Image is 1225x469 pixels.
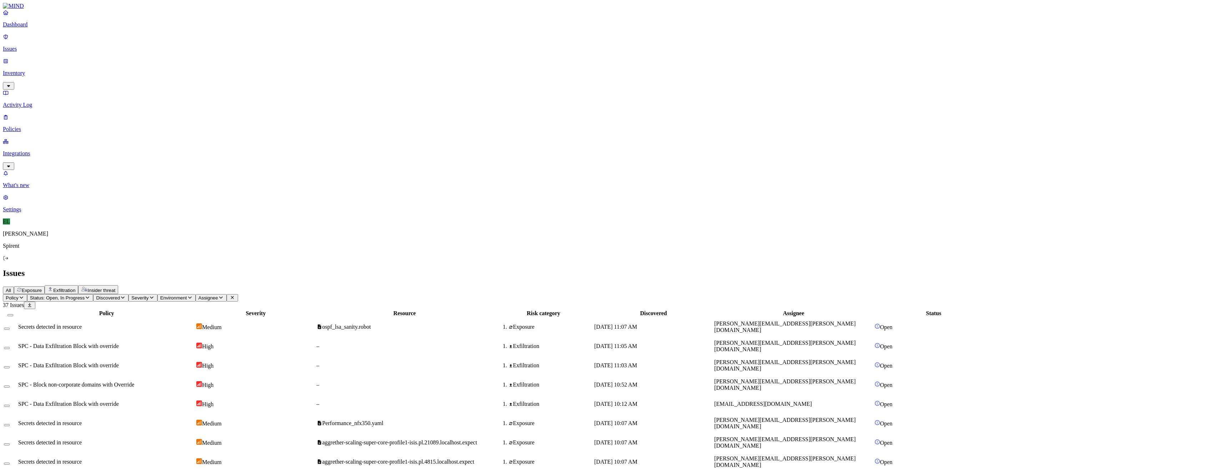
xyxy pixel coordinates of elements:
span: [EMAIL_ADDRESS][DOMAIN_NAME] [714,401,812,407]
span: [PERSON_NAME][EMAIL_ADDRESS][PERSON_NAME][DOMAIN_NAME] [714,321,856,333]
img: severity-medium [196,420,202,425]
button: Select row [4,347,10,349]
div: Exfiltration [509,401,593,407]
p: Policies [3,126,1222,132]
div: Assignee [714,310,873,317]
a: Dashboard [3,9,1222,28]
img: status-open [874,323,880,329]
img: status-open [874,439,880,445]
span: Open [880,363,893,369]
p: What's new [3,182,1222,188]
span: [DATE] 10:07 AM [594,459,637,465]
button: Select row [4,405,10,407]
p: Issues [3,46,1222,52]
span: [DATE] 10:07 AM [594,420,637,426]
p: [PERSON_NAME] [3,231,1222,237]
span: Open [880,420,893,427]
span: Environment [160,295,187,301]
img: severity-medium [196,323,202,329]
div: Severity [196,310,315,317]
img: status-open [874,381,880,387]
div: Policy [18,310,195,317]
img: MIND [3,3,24,9]
a: Activity Log [3,90,1222,108]
button: Select row [4,443,10,445]
img: status-open [874,458,880,464]
span: EL [3,218,10,225]
div: Exfiltration [509,362,593,369]
div: Discovered [594,310,713,317]
span: Performance_nfx350.yaml [322,420,383,426]
span: Secrets detected in resource [18,439,82,445]
span: Medium [202,420,221,427]
a: Policies [3,114,1222,132]
span: Medium [202,440,221,446]
span: – [317,382,319,388]
a: What's new [3,170,1222,188]
a: MIND [3,3,1222,9]
span: Assignee [198,295,218,301]
img: severity-high [196,362,202,368]
button: Select row [4,366,10,368]
span: – [317,401,319,407]
button: Select row [4,328,10,330]
span: [DATE] 10:07 AM [594,439,637,445]
span: SPC - Data Exfiltration Block with override [18,362,119,368]
span: All [6,288,11,293]
div: Exfiltration [509,343,593,349]
span: SPC - Data Exfiltration Block with override [18,401,119,407]
span: Open [880,401,893,407]
p: Integrations [3,150,1222,157]
p: Activity Log [3,102,1222,108]
img: status-open [874,420,880,425]
span: Status: Open, In Progress [30,295,85,301]
img: status-open [874,362,880,368]
span: High [202,363,213,369]
div: Exposure [509,420,593,427]
span: High [202,343,213,349]
span: [PERSON_NAME][EMAIL_ADDRESS][PERSON_NAME][DOMAIN_NAME] [714,417,856,429]
span: SPC - Block non-corporate domains with Override [18,382,134,388]
span: Open [880,324,893,330]
span: Open [880,382,893,388]
span: ospf_lsa_sanity.robot [322,324,371,330]
span: – [317,362,319,368]
span: High [202,401,213,407]
span: – [317,343,319,349]
img: severity-medium [196,439,202,445]
div: Resource [317,310,493,317]
span: [PERSON_NAME][EMAIL_ADDRESS][PERSON_NAME][DOMAIN_NAME] [714,378,856,391]
span: [PERSON_NAME][EMAIL_ADDRESS][PERSON_NAME][DOMAIN_NAME] [714,359,856,372]
span: [DATE] 11:07 AM [594,324,637,330]
a: Integrations [3,138,1222,169]
span: 37 Issues [3,302,24,308]
span: aggrether-scaling-super-core-profile1-isis.pl.21089.localhost.expect [322,439,477,445]
span: Open [880,440,893,446]
a: Inventory [3,58,1222,89]
span: [PERSON_NAME][EMAIL_ADDRESS][PERSON_NAME][DOMAIN_NAME] [714,436,856,449]
span: Exfiltration [53,288,75,293]
h2: Issues [3,268,1222,278]
span: [DATE] 10:12 AM [594,401,637,407]
img: status-open [874,400,880,406]
div: Exposure [509,439,593,446]
span: aggrether-scaling-super-core-profile1-isis.pl.4815.localhost.expect [322,459,474,465]
span: Policy [6,295,19,301]
span: [DATE] 11:03 AM [594,362,637,368]
p: Settings [3,206,1222,213]
span: [DATE] 11:05 AM [594,343,637,349]
p: Inventory [3,70,1222,76]
button: Select row [4,463,10,465]
p: Spirent [3,243,1222,249]
button: Select all [7,314,13,316]
span: Discovered [96,295,120,301]
div: Exfiltration [509,382,593,388]
span: Open [880,343,893,349]
span: [PERSON_NAME][EMAIL_ADDRESS][PERSON_NAME][DOMAIN_NAME] [714,455,856,468]
div: Risk category [494,310,593,317]
span: [DATE] 10:52 AM [594,382,637,388]
a: Settings [3,194,1222,213]
span: SPC - Data Exfiltration Block with override [18,343,119,349]
div: Exposure [509,324,593,330]
button: Select row [4,424,10,426]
